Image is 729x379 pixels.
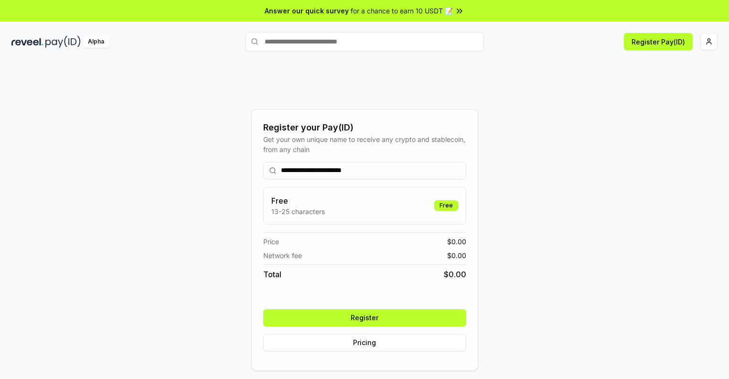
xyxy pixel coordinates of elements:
[263,250,302,260] span: Network fee
[447,237,466,247] span: $ 0.00
[45,36,81,48] img: pay_id
[351,6,453,16] span: for a chance to earn 10 USDT 📝
[444,269,466,280] span: $ 0.00
[11,36,43,48] img: reveel_dark
[265,6,349,16] span: Answer our quick survey
[434,200,458,211] div: Free
[263,237,279,247] span: Price
[263,334,466,351] button: Pricing
[624,33,693,50] button: Register Pay(ID)
[271,206,325,217] p: 13-25 characters
[447,250,466,260] span: $ 0.00
[83,36,109,48] div: Alpha
[263,269,281,280] span: Total
[263,121,466,134] div: Register your Pay(ID)
[271,195,325,206] h3: Free
[263,309,466,326] button: Register
[263,134,466,154] div: Get your own unique name to receive any crypto and stablecoin, from any chain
